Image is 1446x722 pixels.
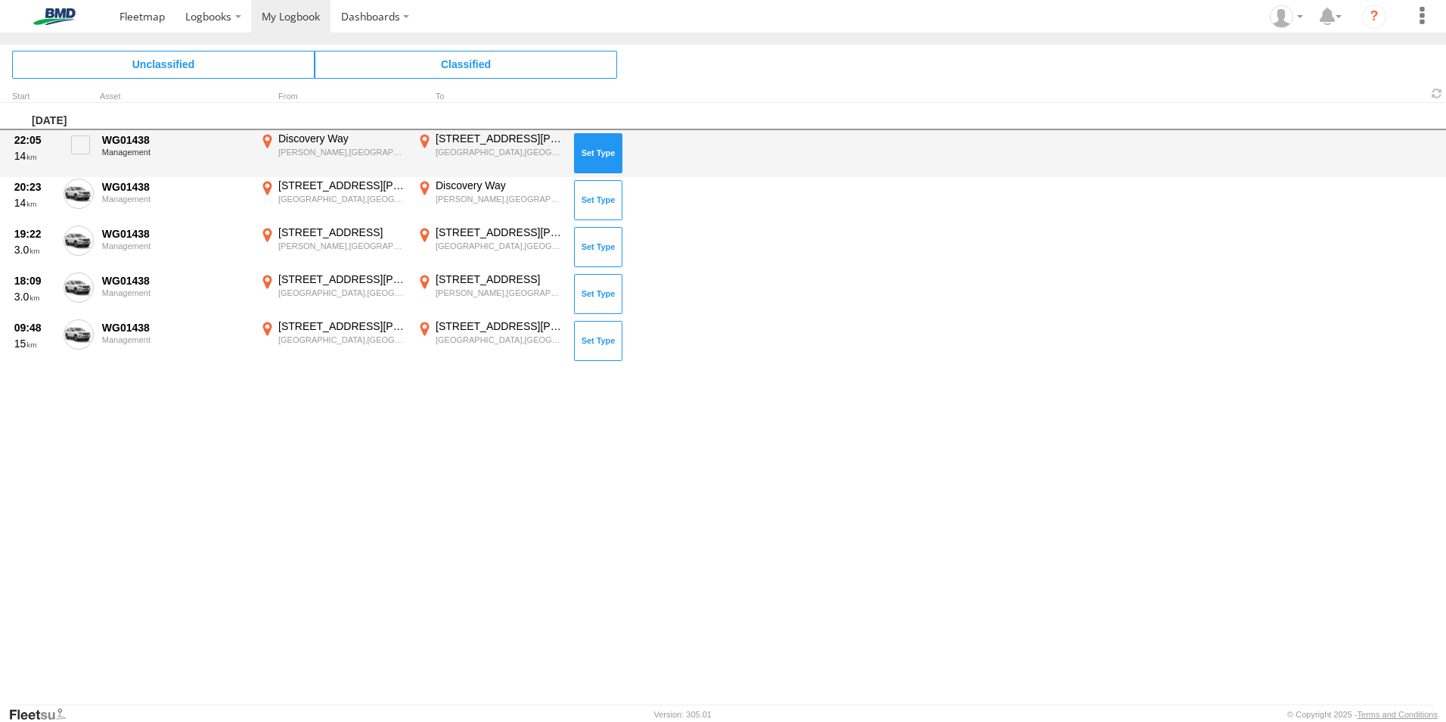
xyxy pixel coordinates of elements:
div: WG01438 [102,227,249,241]
div: © Copyright 2025 - [1287,710,1438,719]
button: Click to Set [574,274,622,313]
label: Click to View Event Location [257,272,408,316]
div: Asset [100,93,251,101]
div: [GEOGRAPHIC_DATA],[GEOGRAPHIC_DATA] [436,241,563,251]
div: 15 [14,337,55,350]
div: [STREET_ADDRESS][PERSON_NAME] [278,179,406,192]
div: Click to Sort [12,93,57,101]
div: 14 [14,196,55,210]
button: Click to Set [574,321,622,360]
div: [STREET_ADDRESS][PERSON_NAME] [436,319,563,333]
label: Click to View Event Location [414,272,566,316]
div: WG01438 [102,274,249,288]
div: Version: 305.01 [654,710,712,719]
label: Click to View Event Location [257,226,408,269]
div: WG01438 [102,133,249,147]
div: From [257,93,408,101]
div: [PERSON_NAME],[GEOGRAPHIC_DATA] [278,241,406,251]
button: Click to Set [574,133,622,173]
a: Visit our Website [8,707,78,722]
span: Click to view Unclassified Trips [12,51,315,78]
div: 22:05 [14,133,55,147]
button: Click to Set [574,180,622,219]
label: Click to View Event Location [414,226,566,269]
div: [GEOGRAPHIC_DATA],[GEOGRAPHIC_DATA] [436,147,563,157]
img: bmd-logo.svg [15,8,94,25]
div: [GEOGRAPHIC_DATA],[GEOGRAPHIC_DATA] [278,194,406,204]
div: Discovery Way [436,179,563,192]
a: Terms and Conditions [1358,710,1438,719]
div: To [414,93,566,101]
div: Management [102,288,249,297]
div: [STREET_ADDRESS] [278,226,406,239]
div: 20:23 [14,180,55,194]
div: Discovery Way [278,132,406,145]
div: [STREET_ADDRESS] [436,272,563,286]
div: Management [102,195,249,204]
div: [STREET_ADDRESS][PERSON_NAME] [278,319,406,333]
button: Click to Set [574,227,622,266]
span: Refresh [1428,86,1446,101]
div: 19:22 [14,227,55,241]
div: WG01438 [102,321,249,335]
label: Click to View Event Location [257,319,408,363]
label: Click to View Event Location [257,179,408,223]
span: Click to view Classified Trips [315,51,617,78]
div: [GEOGRAPHIC_DATA],[GEOGRAPHIC_DATA] [278,288,406,298]
label: Click to View Event Location [257,132,408,176]
div: [STREET_ADDRESS][PERSON_NAME] [436,132,563,145]
div: [GEOGRAPHIC_DATA],[GEOGRAPHIC_DATA] [436,335,563,345]
i: ? [1362,5,1386,29]
div: 3.0 [14,290,55,303]
div: 14 [14,149,55,163]
div: 3.0 [14,243,55,257]
div: [GEOGRAPHIC_DATA],[GEOGRAPHIC_DATA] [278,335,406,345]
div: [PERSON_NAME],[GEOGRAPHIC_DATA] [278,147,406,157]
label: Click to View Event Location [414,132,566,176]
div: Management [102,241,249,251]
div: Management [102,335,249,344]
label: Click to View Event Location [414,319,566,363]
div: [PERSON_NAME],[GEOGRAPHIC_DATA] [436,194,563,204]
div: Tony Tanna [1264,5,1308,28]
div: [PERSON_NAME],[GEOGRAPHIC_DATA] [436,288,563,298]
div: 09:48 [14,321,55,335]
div: 18:09 [14,274,55,288]
div: WG01438 [102,180,249,194]
div: [STREET_ADDRESS][PERSON_NAME] [436,226,563,239]
div: [STREET_ADDRESS][PERSON_NAME] [278,272,406,286]
div: Management [102,148,249,157]
label: Click to View Event Location [414,179,566,223]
